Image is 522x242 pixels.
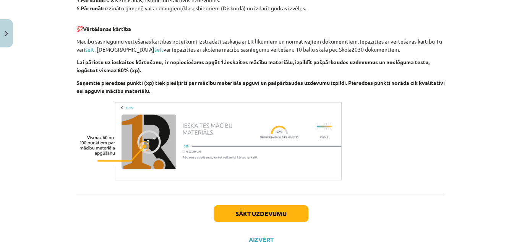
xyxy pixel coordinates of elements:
[76,58,430,73] b: Lai pārietu uz ieskaites kārtošanu, ir nepieciešams apgūt 1.ieskaites mācību materiālu, izpildīt ...
[76,17,446,33] p: 💯
[81,5,103,11] b: Pārrunāt
[154,46,164,53] a: šeit
[5,31,8,36] img: icon-close-lesson-0947bae3869378f0d4975bcd49f059093ad1ed9edebbc8119c70593378902aed.svg
[214,205,308,222] button: Sākt uzdevumu
[76,79,445,94] b: Saņemtie pieredzes punkti (xp) tiek piešķirti par mācību materiāla apguvi un pašpārbaudes uzdevum...
[83,25,131,32] b: Vērtēšanas kārtība
[85,46,94,53] a: šeit
[76,37,446,54] p: Mācību sasniegumu vērtēšanas kārtības noteikumi izstrādāti saskaņā ar LR likumiem un normatīvajie...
